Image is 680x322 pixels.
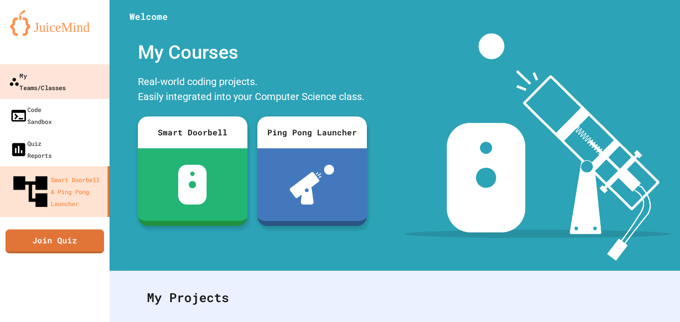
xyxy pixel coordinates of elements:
[5,229,104,253] a: Join Quiz
[10,171,104,212] div: Smart Doorbell & Ping Pong Launcher
[138,116,247,148] div: Smart Doorbell
[133,72,372,109] div: Real-world coding projects. Easily integrated into your Computer Science class.
[290,165,334,205] img: ppl-with-ball.png
[10,10,100,36] img: logo-orange.svg
[10,137,52,161] div: Quiz Reports
[9,69,66,94] div: My Teams/Classes
[178,165,207,205] img: sdb-white.svg
[404,33,671,261] img: banner-image-my-projects.png
[10,104,52,127] div: Code Sandbox
[257,116,367,148] div: Ping Pong Launcher
[133,33,372,72] div: My Courses
[137,278,653,317] div: My Projects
